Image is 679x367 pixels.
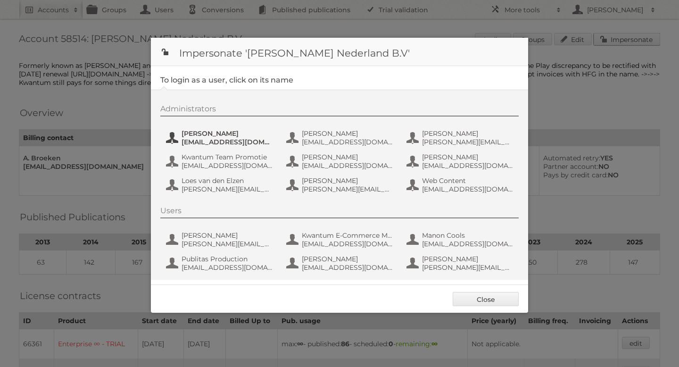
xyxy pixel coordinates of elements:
button: Web Content [EMAIL_ADDRESS][DOMAIN_NAME] [406,175,516,194]
span: [PERSON_NAME] [302,255,393,263]
span: Kwantum Team Promotie [182,153,273,161]
legend: To login as a user, click on its name [160,75,293,84]
span: [EMAIL_ADDRESS][DOMAIN_NAME] [422,161,513,170]
span: [PERSON_NAME][EMAIL_ADDRESS][DOMAIN_NAME] [422,138,513,146]
button: [PERSON_NAME] [EMAIL_ADDRESS][DOMAIN_NAME] [165,128,276,147]
span: [PERSON_NAME] [422,153,513,161]
span: [EMAIL_ADDRESS][DOMAIN_NAME] [422,240,513,248]
span: Web Content [422,176,513,185]
span: [PERSON_NAME][EMAIL_ADDRESS][DOMAIN_NAME] [182,185,273,193]
button: [PERSON_NAME] [EMAIL_ADDRESS][DOMAIN_NAME] [285,152,396,171]
span: [PERSON_NAME] [422,255,513,263]
span: [EMAIL_ADDRESS][DOMAIN_NAME] [302,240,393,248]
span: Publitas Production [182,255,273,263]
button: Kwantum E-Commerce Marketing [EMAIL_ADDRESS][DOMAIN_NAME] [285,230,396,249]
span: [PERSON_NAME] [302,153,393,161]
span: [PERSON_NAME] [302,176,393,185]
span: Loes van den Elzen [182,176,273,185]
span: [EMAIL_ADDRESS][DOMAIN_NAME] [182,138,273,146]
button: Manon Cools [EMAIL_ADDRESS][DOMAIN_NAME] [406,230,516,249]
h1: Impersonate '[PERSON_NAME] Nederland B.V' [151,38,528,66]
button: Publitas Production [EMAIL_ADDRESS][DOMAIN_NAME] [165,254,276,273]
span: [EMAIL_ADDRESS][DOMAIN_NAME] [422,185,513,193]
span: [EMAIL_ADDRESS][DOMAIN_NAME] [302,138,393,146]
span: Manon Cools [422,231,513,240]
span: [PERSON_NAME][EMAIL_ADDRESS][DOMAIN_NAME] [422,263,513,272]
span: [EMAIL_ADDRESS][DOMAIN_NAME] [182,263,273,272]
button: [PERSON_NAME] [PERSON_NAME][EMAIL_ADDRESS][DOMAIN_NAME] [406,254,516,273]
span: [PERSON_NAME] [302,129,393,138]
div: Administrators [160,104,519,117]
span: [PERSON_NAME] [182,129,273,138]
button: Kwantum Team Promotie [EMAIL_ADDRESS][DOMAIN_NAME] [165,152,276,171]
span: [EMAIL_ADDRESS][DOMAIN_NAME] [302,263,393,272]
span: [PERSON_NAME] [182,231,273,240]
span: Kwantum E-Commerce Marketing [302,231,393,240]
span: [PERSON_NAME][EMAIL_ADDRESS][DOMAIN_NAME] [182,240,273,248]
button: [PERSON_NAME] [EMAIL_ADDRESS][DOMAIN_NAME] [406,152,516,171]
button: [PERSON_NAME] [EMAIL_ADDRESS][DOMAIN_NAME] [285,128,396,147]
span: [PERSON_NAME] [422,129,513,138]
button: [PERSON_NAME] [PERSON_NAME][EMAIL_ADDRESS][DOMAIN_NAME] [285,175,396,194]
button: [PERSON_NAME] [PERSON_NAME][EMAIL_ADDRESS][DOMAIN_NAME] [406,128,516,147]
div: Users [160,206,519,218]
button: Loes van den Elzen [PERSON_NAME][EMAIL_ADDRESS][DOMAIN_NAME] [165,175,276,194]
span: [EMAIL_ADDRESS][DOMAIN_NAME] [182,161,273,170]
button: [PERSON_NAME] [EMAIL_ADDRESS][DOMAIN_NAME] [285,254,396,273]
span: [EMAIL_ADDRESS][DOMAIN_NAME] [302,161,393,170]
button: [PERSON_NAME] [PERSON_NAME][EMAIL_ADDRESS][DOMAIN_NAME] [165,230,276,249]
a: Close [453,292,519,306]
span: [PERSON_NAME][EMAIL_ADDRESS][DOMAIN_NAME] [302,185,393,193]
